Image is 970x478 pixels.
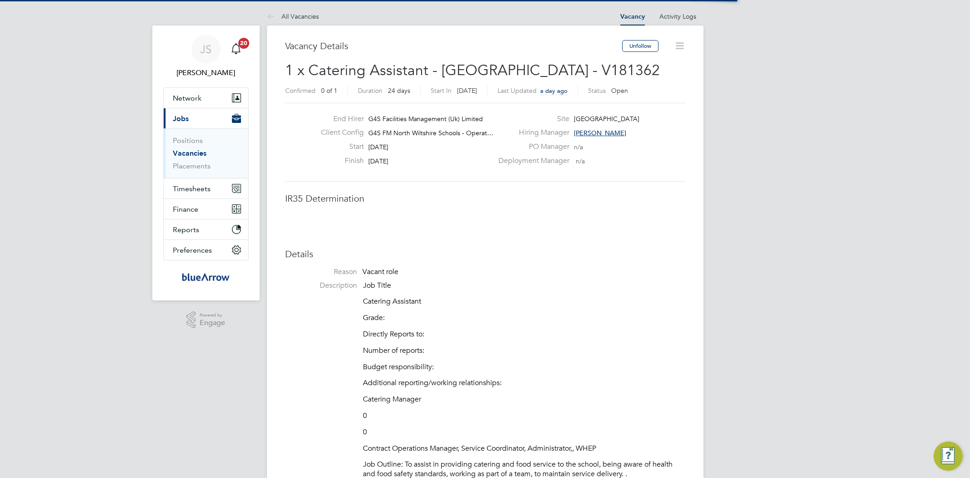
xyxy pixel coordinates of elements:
span: [DATE] [457,86,477,95]
label: End Hirer [314,114,364,124]
nav: Main navigation [152,25,260,300]
button: Finance [164,199,248,219]
span: Powered by [200,311,225,319]
span: Finance [173,205,198,214]
a: Placements [173,162,211,170]
button: Jobs [164,108,248,128]
p: Additional reporting/working relationships: [363,378,685,388]
button: Network [164,88,248,108]
label: Duration [358,86,382,95]
span: a day ago [540,87,568,95]
p: Number of reports: [363,346,685,356]
p: Contract Operations Manager, Service Coordinator, Administrator,, WHEP [363,444,685,453]
button: Timesheets [164,178,248,198]
p: Catering Assistant [363,297,685,306]
label: Confirmed [285,86,316,95]
span: Network [173,94,201,102]
span: [GEOGRAPHIC_DATA] [574,115,639,123]
button: Preferences [164,240,248,260]
h3: IR35 Determination [285,193,685,204]
p: 0 [363,427,685,437]
span: [DATE] [368,157,388,165]
a: All Vacancies [267,12,319,20]
label: Reason [285,267,357,277]
p: 0 [363,411,685,421]
span: Open [611,86,628,95]
label: Deployment Manager [493,156,569,166]
span: 1 x Catering Assistant - [GEOGRAPHIC_DATA] - V181362 [285,61,660,79]
span: Reports [173,225,199,234]
a: JS[PERSON_NAME] [163,35,249,78]
h3: Details [285,248,685,260]
span: Jay Scull [163,67,249,78]
label: Hiring Manager [493,128,569,137]
label: Site [493,114,569,124]
div: Jobs [164,128,248,178]
p: Catering Manager [363,395,685,404]
a: Vacancy [620,13,645,20]
label: PO Manager [493,142,569,152]
label: Last Updated [498,86,537,95]
label: Start [314,142,364,152]
a: Activity Logs [659,12,696,20]
p: Job Title [363,281,685,290]
span: G4S FM North Wiltshire Schools - Operat… [368,129,493,137]
a: Positions [173,136,203,145]
a: Go to home page [163,270,249,284]
label: Description [285,281,357,290]
a: Powered byEngage [186,311,225,329]
label: Status [588,86,606,95]
p: Budget responsibility: [363,362,685,372]
a: 20 [227,35,245,64]
span: JS [200,43,211,55]
label: Client Config [314,128,364,137]
span: Vacant role [362,267,398,276]
label: Start In [431,86,452,95]
span: 20 [238,38,249,49]
span: G4S Facilities Management (Uk) Limited [368,115,483,123]
span: Timesheets [173,184,211,193]
p: Directly Reports to: [363,330,685,339]
img: bluearrow-logo-retina.png [182,270,229,284]
h3: Vacancy Details [285,40,622,52]
span: 0 of 1 [321,86,337,95]
label: Finish [314,156,364,166]
span: [DATE] [368,143,388,151]
span: n/a [574,143,583,151]
span: Preferences [173,246,212,254]
p: Grade: [363,313,685,323]
button: Unfollow [622,40,658,52]
button: Reports [164,219,248,239]
span: [PERSON_NAME] [574,129,626,137]
span: 24 days [388,86,410,95]
span: Jobs [173,114,189,123]
button: Engage Resource Center [934,442,963,471]
span: n/a [576,157,585,165]
a: Vacancies [173,149,206,158]
span: Engage [200,319,225,327]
